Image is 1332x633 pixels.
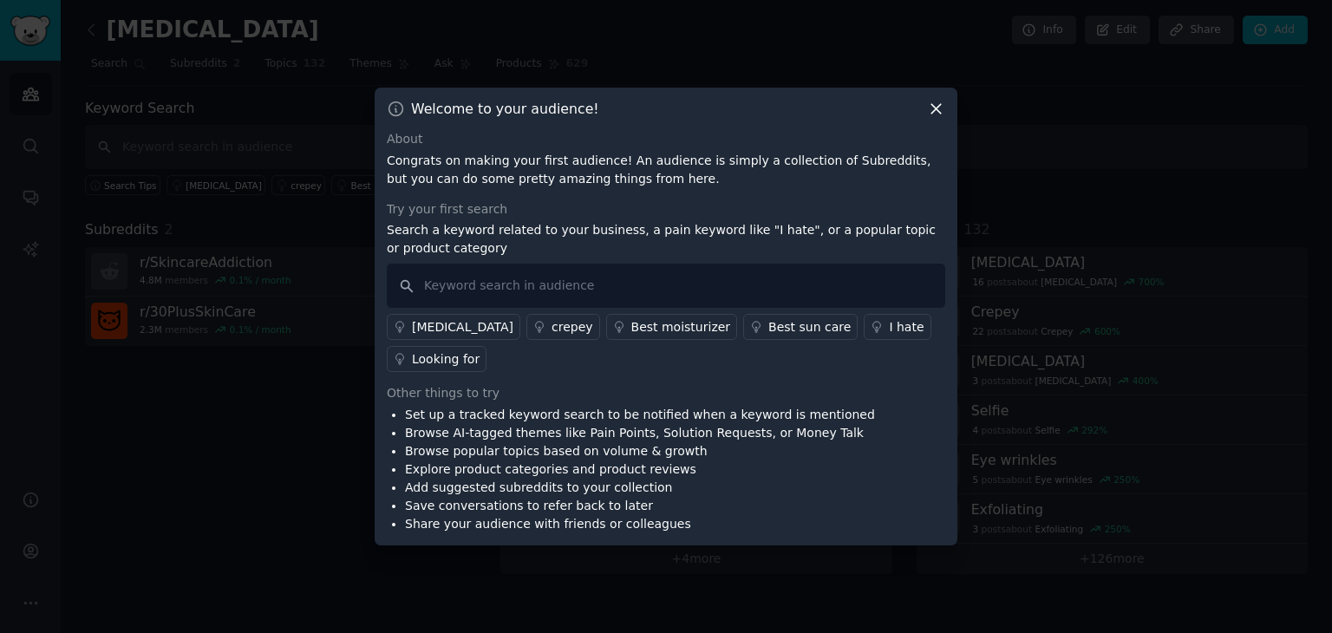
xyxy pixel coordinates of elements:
div: About [387,130,945,148]
li: Set up a tracked keyword search to be notified when a keyword is mentioned [405,406,875,424]
a: crepey [526,314,600,340]
p: Search a keyword related to your business, a pain keyword like "I hate", or a popular topic or pr... [387,221,945,258]
input: Keyword search in audience [387,264,945,308]
div: Other things to try [387,384,945,402]
a: Best moisturizer [606,314,738,340]
div: Best moisturizer [631,318,731,336]
div: crepey [552,318,593,336]
div: Best sun care [768,318,851,336]
h3: Welcome to your audience! [411,100,599,118]
a: [MEDICAL_DATA] [387,314,520,340]
p: Congrats on making your first audience! An audience is simply a collection of Subreddits, but you... [387,152,945,188]
a: I hate [864,314,930,340]
div: Looking for [412,350,480,369]
li: Save conversations to refer back to later [405,497,875,515]
div: Try your first search [387,200,945,219]
li: Share your audience with friends or colleagues [405,515,875,533]
a: Best sun care [743,314,858,340]
li: Add suggested subreddits to your collection [405,479,875,497]
div: I hate [889,318,924,336]
li: Browse popular topics based on volume & growth [405,442,875,460]
div: [MEDICAL_DATA] [412,318,513,336]
li: Browse AI-tagged themes like Pain Points, Solution Requests, or Money Talk [405,424,875,442]
li: Explore product categories and product reviews [405,460,875,479]
a: Looking for [387,346,486,372]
